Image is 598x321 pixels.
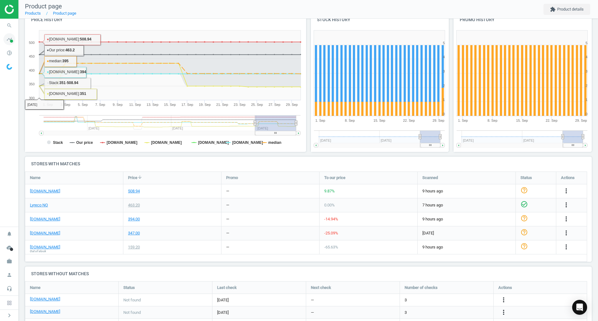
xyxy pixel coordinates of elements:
tspan: 29. Sep [575,119,587,122]
i: cloud_done [3,242,15,253]
text: 5 [586,41,587,45]
i: extension [550,7,556,12]
i: chevron_right [6,312,13,319]
tspan: 15. Sep [516,119,528,122]
text: 0 [443,112,444,116]
span: Status [520,175,532,181]
div: 508.94 [128,188,140,194]
a: [DOMAIN_NAME] [30,230,60,236]
button: more_vert [500,296,507,304]
tspan: 1. Sep [43,103,53,106]
div: — [226,202,229,208]
div: 463.20 [128,202,140,208]
i: timeline [3,33,15,45]
span: To our price [324,175,345,181]
tspan: 9. Sep [113,103,123,106]
i: more_vert [500,309,507,316]
i: more_vert [562,243,570,251]
tspan: 15. Sep [164,103,176,106]
text: 3 [443,69,444,73]
h4: Promo history [453,12,592,27]
tspan: 19. Sep [199,103,211,106]
span: 0.00 % [324,203,335,207]
a: Lyreco NO [30,202,48,208]
span: Next check [311,285,331,290]
tspan: 1. Sep [458,119,468,122]
text: 1 [443,98,444,101]
i: help_outline [520,243,528,250]
tspan: [DOMAIN_NAME] [198,140,229,145]
text: 4 [443,55,444,59]
div: — [226,188,229,194]
i: help_outline [520,186,528,194]
button: chevron_right [2,311,17,319]
img: ajHJNr6hYgQAAAAASUVORK5CYII= [5,5,49,14]
tspan: 27. Sep [268,103,280,106]
h4: Price history [25,12,306,27]
tspan: median [268,140,281,145]
text: 350 [29,82,35,86]
button: more_vert [562,229,570,237]
h4: Stores with matches [25,157,592,171]
span: Not found [123,297,141,303]
i: help_outline [520,229,528,236]
div: 394.00 [128,216,140,222]
button: more_vert [562,187,570,195]
h4: Stores without matches [25,267,592,281]
button: more_vert [562,215,570,223]
tspan: [DOMAIN_NAME] [107,140,137,145]
i: check_circle_outline [520,201,528,208]
tspan: 11. Sep [129,103,141,106]
text: 5 [443,41,444,45]
span: Not found [123,310,141,315]
span: -25.09 % [324,231,338,235]
span: 9.87 % [324,189,335,193]
span: Name [30,175,40,181]
i: headset_mic [3,283,15,295]
span: Number of checks [405,285,438,290]
text: 2 [586,84,587,87]
i: notifications [3,228,15,240]
span: Scanned [422,175,438,181]
button: extensionProduct details [543,4,590,15]
span: — [311,310,314,315]
text: 4 [586,55,587,59]
tspan: Our price [76,140,93,145]
div: Open Intercom Messenger [572,300,587,315]
tspan: 8. Sep [488,119,498,122]
button: more_vert [562,201,570,209]
span: 9 hours ago [422,216,511,222]
tspan: 17. Sep [181,103,193,106]
span: [DATE] [217,297,301,303]
tspan: 13. Sep [147,103,159,106]
tspan: 29. Sep [432,119,444,122]
span: Name [30,285,40,290]
i: work [3,255,15,267]
tspan: 22. Sep [546,119,558,122]
tspan: 5. Sep [78,103,88,106]
a: [DOMAIN_NAME] [30,309,60,314]
text: 3 [586,69,587,73]
a: [DOMAIN_NAME] [30,216,60,222]
span: 3 [405,297,407,303]
span: Out of stock [30,249,46,253]
text: 1 [586,98,587,101]
text: 500 [29,41,35,45]
tspan: [DOMAIN_NAME] [232,140,263,145]
span: Promo [226,175,238,181]
span: — [311,297,314,303]
div: — [226,244,229,250]
text: 300 [29,96,35,100]
tspan: 29. Sep [286,103,298,106]
a: [DOMAIN_NAME] [30,244,60,250]
span: Product page [25,2,62,10]
span: [DATE] [217,310,301,315]
div: 159.20 [128,244,140,250]
span: Last check [217,285,237,290]
tspan: 25. Sep [251,103,263,106]
a: Products [25,11,41,16]
span: 7 hours ago [422,202,511,208]
span: Actions [498,285,512,290]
